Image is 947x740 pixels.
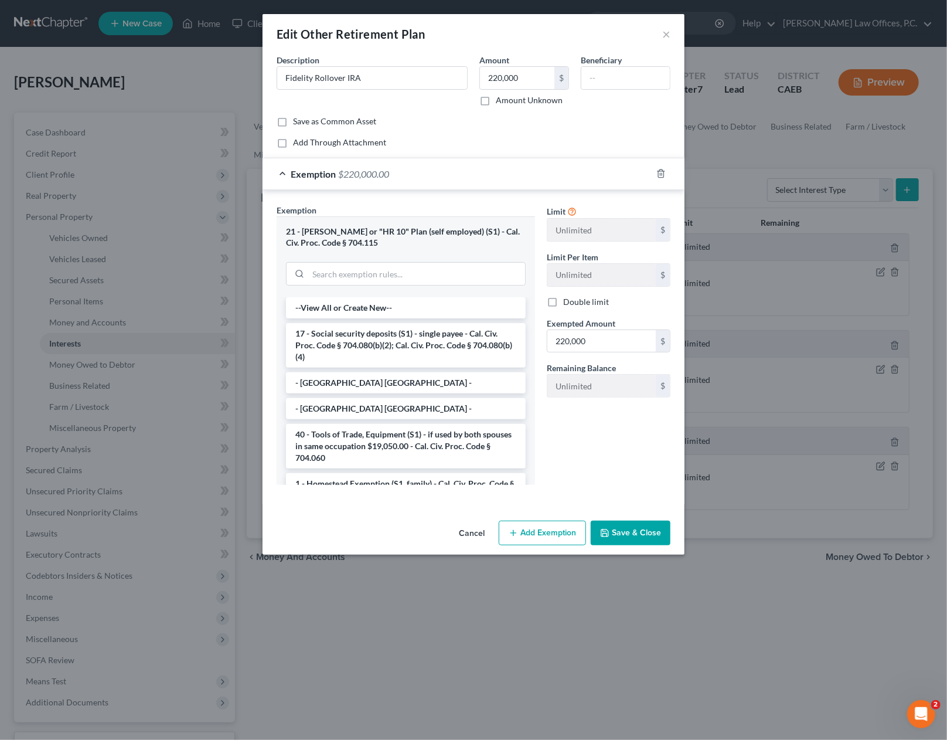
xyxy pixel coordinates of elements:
label: Limit Per Item [547,251,598,263]
button: Add Exemption [499,521,586,545]
input: Describe... [277,67,467,89]
span: Description [277,55,319,65]
div: Edit Other Retirement Plan [277,26,425,42]
input: -- [547,219,656,241]
label: Beneficiary [581,54,622,66]
span: Exemption [277,205,316,215]
span: $220,000.00 [338,168,389,179]
div: $ [656,330,670,352]
iframe: Intercom live chat [907,700,935,728]
li: 40 - Tools of Trade, Equipment (S1) - if used by both spouses in same occupation $19,050.00 - Cal... [286,424,526,469]
input: 0.00 [547,330,656,352]
input: -- [547,375,656,397]
button: Save & Close [591,521,670,545]
label: Add Through Attachment [293,137,386,148]
input: -- [547,264,656,286]
li: --View All or Create New-- [286,297,526,318]
label: Save as Common Asset [293,116,376,127]
div: $ [656,264,670,286]
div: 21 - [PERSON_NAME] or "HR 10" Plan (self employed) (S1) - Cal. Civ. Proc. Code § 704.115 [286,226,526,248]
button: Cancel [449,522,494,545]
label: Amount Unknown [496,94,563,106]
button: × [662,27,670,41]
label: Amount [479,54,509,66]
span: Limit [547,206,566,216]
label: Double limit [563,296,609,308]
input: 0.00 [480,67,554,89]
div: $ [656,375,670,397]
span: 2 [931,700,941,710]
span: Exemption [291,168,336,179]
li: - [GEOGRAPHIC_DATA] [GEOGRAPHIC_DATA] - [286,398,526,419]
span: Exempted Amount [547,318,615,328]
li: 17 - Social security deposits (S1) - single payee - Cal. Civ. Proc. Code § 704.080(b)(2); Cal. Ci... [286,323,526,368]
label: Remaining Balance [547,362,616,374]
li: 1 - Homestead Exemption (S1, family) - Cal. Civ. Proc. Code § 704.730 (a)(2) [286,473,526,506]
div: $ [554,67,568,89]
li: - [GEOGRAPHIC_DATA] [GEOGRAPHIC_DATA] - [286,372,526,393]
div: $ [656,219,670,241]
input: Search exemption rules... [308,263,525,285]
input: -- [581,67,670,89]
